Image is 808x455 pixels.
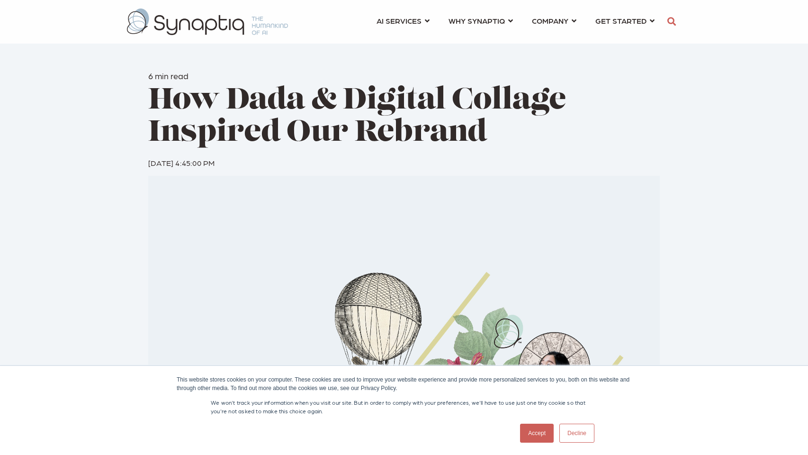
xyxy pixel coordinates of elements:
[449,14,505,27] span: WHY SYNAPTIQ
[177,375,631,392] div: This website stores cookies on your computer. These cookies are used to improve your website expe...
[211,398,597,415] p: We won't track your information when you visit our site. But in order to comply with your prefere...
[148,86,566,148] span: How Dada & Digital Collage Inspired Our Rebrand
[367,5,664,39] nav: menu
[559,424,594,443] a: Decline
[377,14,422,27] span: AI SERVICES
[532,14,568,27] span: COMPANY
[148,158,215,167] span: [DATE] 4:45:00 PM
[595,12,655,29] a: GET STARTED
[148,71,660,81] h6: 6 min read
[449,12,513,29] a: WHY SYNAPTIQ
[377,12,430,29] a: AI SERVICES
[520,424,554,443] a: Accept
[595,14,646,27] span: GET STARTED
[127,9,288,35] img: synaptiq logo-2
[532,12,576,29] a: COMPANY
